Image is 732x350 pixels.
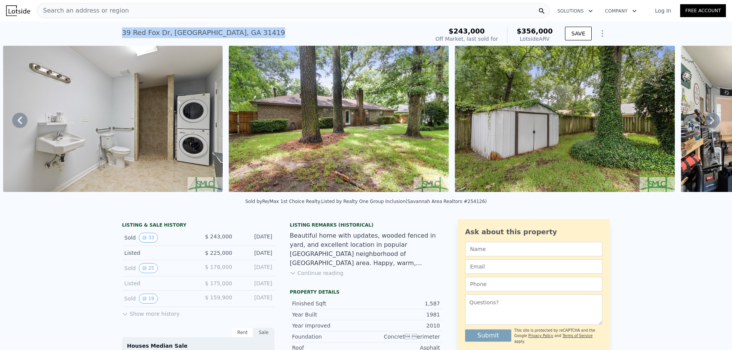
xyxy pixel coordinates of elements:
div: Listed by Realty One Group Inclusion (Savannah Area Realtors #254126) [321,199,487,204]
button: View historical data [139,233,157,243]
button: Submit [465,329,511,342]
div: 1,587 [366,300,440,307]
span: $356,000 [517,27,553,35]
span: $ 175,000 [205,280,232,286]
input: Email [465,259,602,274]
div: Off Market, last sold for [435,35,498,43]
div: [DATE] [238,280,272,287]
div: [DATE] [238,263,272,273]
div: LISTING & SALE HISTORY [122,222,274,230]
div: Rent [232,328,253,337]
img: Lotside [6,5,30,16]
div: [DATE] [238,294,272,304]
div: 1981 [366,311,440,318]
button: SAVE [565,27,592,40]
img: Sale: 10476498 Parcel: 18493746 [3,46,223,192]
div: This site is protected by reCAPTCHA and the Google and apply. [514,328,602,344]
span: $ 243,000 [205,233,232,240]
a: Terms of Service [562,334,592,338]
a: Log In [646,7,680,14]
button: Company [599,4,643,18]
button: View historical data [139,263,157,273]
div: Property details [290,289,442,295]
div: Listed [124,280,192,287]
div: Ask about this property [465,227,602,237]
div: Year Built [292,311,366,318]
button: Show Options [595,26,610,41]
img: Sale: 10476498 Parcel: 18493746 [455,46,675,192]
div: 39 Red Fox Dr , [GEOGRAPHIC_DATA] , GA 31419 [122,27,285,38]
div: Lotside ARV [517,35,553,43]
button: Continue reading [290,269,344,277]
input: Phone [465,277,602,291]
div: Year Improved [292,322,366,329]
div: Sold [124,233,192,243]
div: Sold [124,294,192,304]
span: $243,000 [449,27,485,35]
div: [DATE] [238,249,272,257]
div: Foundation [292,333,366,340]
div: Concret erimeter [366,333,440,340]
div: Listing Remarks (Historical) [290,222,442,228]
button: View historical data [139,294,157,304]
span: $ 225,000 [205,250,232,256]
button: Solutions [551,4,599,18]
div: Houses Median Sale [127,342,270,350]
span: $ 178,000 [205,264,232,270]
span: $ 159,900 [205,294,232,300]
span: Search an address or region [37,6,129,15]
a: Privacy Policy [528,334,553,338]
div: [DATE] [238,233,272,243]
img: Sale: 10476498 Parcel: 18493746 [229,46,449,192]
input: Name [465,242,602,256]
div: Sold by Re/Max 1st Choice Realty . [245,199,321,204]
button: Show more history [122,307,180,318]
div: Beautiful home with updates, wooded fenced in yard, and excellent location in popular [GEOGRAPHIC... [290,231,442,268]
div: Finished Sqft [292,300,366,307]
div: 2010 [366,322,440,329]
div: Sale [253,328,274,337]
a: Free Account [680,4,726,17]
div: Sold [124,263,192,273]
div: Listed [124,249,192,257]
